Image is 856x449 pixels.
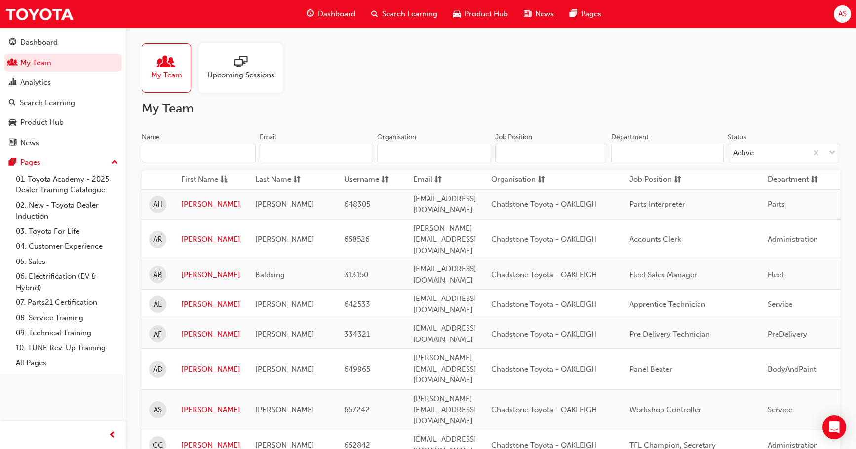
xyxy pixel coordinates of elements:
a: Dashboard [4,34,122,52]
span: My Team [151,70,182,81]
span: search-icon [371,8,378,20]
span: Department [768,174,809,186]
a: news-iconNews [516,4,562,24]
button: Job Positionsorting-icon [629,174,684,186]
span: Fleet [768,270,784,279]
button: Departmentsorting-icon [768,174,822,186]
span: down-icon [829,147,836,160]
span: up-icon [111,156,118,169]
span: Apprentice Technician [629,300,705,309]
span: [PERSON_NAME][EMAIL_ADDRESS][DOMAIN_NAME] [413,394,476,425]
span: Search Learning [382,8,437,20]
div: Product Hub [20,117,64,128]
span: people-icon [9,59,16,68]
a: [PERSON_NAME] [181,269,240,281]
a: [PERSON_NAME] [181,299,240,310]
a: [PERSON_NAME] [181,364,240,375]
span: prev-icon [109,429,116,442]
span: sorting-icon [293,174,301,186]
span: sorting-icon [674,174,681,186]
a: search-iconSearch Learning [363,4,445,24]
span: sorting-icon [381,174,389,186]
span: News [535,8,554,20]
span: pages-icon [570,8,577,20]
a: 10. TUNE Rev-Up Training [12,340,122,356]
span: AL [154,299,162,310]
span: 313150 [344,270,368,279]
img: Trak [5,3,74,25]
button: Pages [4,153,122,172]
span: AS [154,404,162,415]
a: News [4,134,122,152]
span: sorting-icon [434,174,442,186]
span: Service [768,300,792,309]
span: [PERSON_NAME] [255,235,314,244]
span: pages-icon [9,158,16,167]
a: pages-iconPages [562,4,609,24]
a: [PERSON_NAME] [181,234,240,245]
span: [PERSON_NAME] [255,405,314,414]
span: Chadstone Toyota - OAKLEIGH [491,200,597,209]
span: [EMAIL_ADDRESS][DOMAIN_NAME] [413,324,476,344]
input: Email [260,144,374,162]
span: [PERSON_NAME] [255,300,314,309]
span: Pre Delivery Technician [629,330,710,338]
a: guage-iconDashboard [299,4,363,24]
span: Baldsing [255,270,285,279]
span: Upcoming Sessions [207,70,274,81]
span: sorting-icon [811,174,818,186]
span: car-icon [453,8,461,20]
a: 07. Parts21 Certification [12,295,122,310]
div: Pages [20,157,40,168]
span: car-icon [9,118,16,127]
a: 01. Toyota Academy - 2025 Dealer Training Catalogue [12,172,122,198]
span: Accounts Clerk [629,235,681,244]
span: news-icon [524,8,531,20]
button: Organisationsorting-icon [491,174,545,186]
input: Organisation [377,144,491,162]
span: BodyAndPaint [768,365,816,374]
a: All Pages [12,355,122,371]
a: 04. Customer Experience [12,239,122,254]
span: AB [153,269,162,281]
input: Name [142,144,256,162]
span: [PERSON_NAME] [255,200,314,209]
span: Dashboard [318,8,355,20]
button: First Nameasc-icon [181,174,235,186]
span: guage-icon [9,38,16,47]
span: guage-icon [307,8,314,20]
span: Job Position [629,174,672,186]
span: AF [154,329,162,340]
span: search-icon [9,99,16,108]
span: [EMAIL_ADDRESS][DOMAIN_NAME] [413,294,476,314]
span: 657242 [344,405,370,414]
div: Analytics [20,77,51,88]
span: Email [413,174,432,186]
span: 642533 [344,300,370,309]
span: Chadstone Toyota - OAKLEIGH [491,330,597,338]
a: Analytics [4,74,122,92]
span: [PERSON_NAME] [255,365,314,374]
span: Service [768,405,792,414]
span: Last Name [255,174,291,186]
button: DashboardMy TeamAnalyticsSearch LearningProduct HubNews [4,32,122,153]
div: Open Intercom Messenger [822,415,846,439]
span: Administration [768,235,818,244]
span: 648305 [344,200,370,209]
a: [PERSON_NAME] [181,199,240,210]
div: Search Learning [20,97,75,109]
span: Chadstone Toyota - OAKLEIGH [491,270,597,279]
span: Panel Beater [629,365,672,374]
span: Product Hub [465,8,508,20]
div: Active [733,148,754,159]
div: Organisation [377,132,416,142]
span: Chadstone Toyota - OAKLEIGH [491,365,597,374]
a: Upcoming Sessions [199,43,291,93]
span: Chadstone Toyota - OAKLEIGH [491,405,597,414]
button: Emailsorting-icon [413,174,467,186]
input: Department [611,144,724,162]
a: [PERSON_NAME] [181,329,240,340]
div: News [20,137,39,149]
a: 06. Electrification (EV & Hybrid) [12,269,122,295]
